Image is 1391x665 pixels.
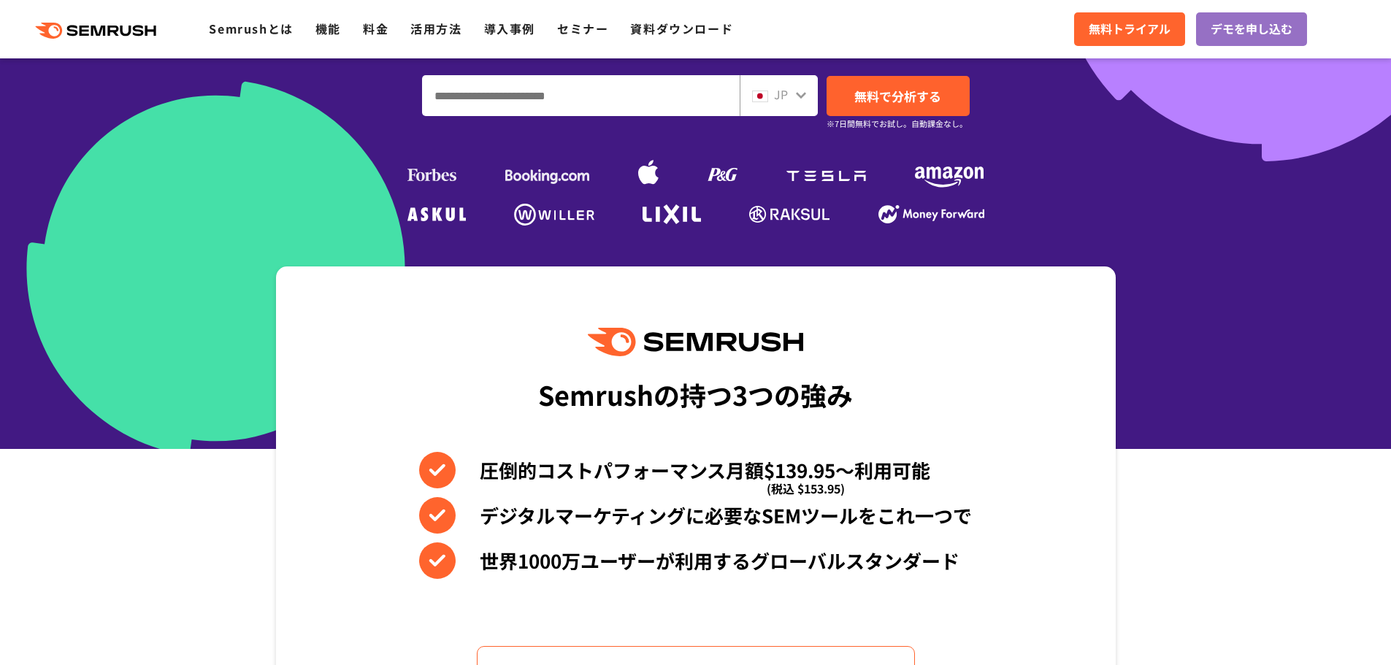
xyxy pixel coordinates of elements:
a: 活用方法 [410,20,461,37]
span: 無料で分析する [854,87,941,105]
div: Semrushの持つ3つの強み [538,367,853,421]
li: 世界1000万ユーザーが利用するグローバルスタンダード [419,542,972,579]
a: 導入事例 [484,20,535,37]
img: Semrush [588,328,802,356]
a: 無料トライアル [1074,12,1185,46]
a: デモを申し込む [1196,12,1307,46]
span: デモを申し込む [1211,20,1292,39]
a: 無料で分析する [827,76,970,116]
small: ※7日間無料でお試し。自動課金なし。 [827,117,967,131]
input: ドメイン、キーワードまたはURLを入力してください [423,76,739,115]
a: セミナー [557,20,608,37]
a: Semrushとは [209,20,293,37]
a: 資料ダウンロード [630,20,733,37]
span: JP [774,85,788,103]
li: デジタルマーケティングに必要なSEMツールをこれ一つで [419,497,972,534]
span: (税込 $153.95) [767,470,845,507]
a: 機能 [315,20,341,37]
a: 料金 [363,20,388,37]
span: 無料トライアル [1089,20,1170,39]
li: 圧倒的コストパフォーマンス月額$139.95〜利用可能 [419,452,972,488]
